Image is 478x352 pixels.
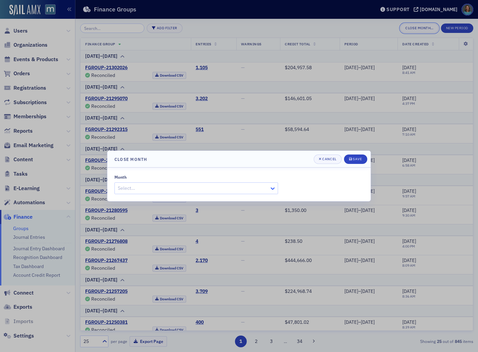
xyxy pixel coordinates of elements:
[114,175,127,180] div: Month
[314,155,342,164] button: Cancel
[344,155,367,164] button: Save
[322,157,336,161] div: Cancel
[353,157,362,161] div: Save
[114,156,147,162] h4: Close Month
